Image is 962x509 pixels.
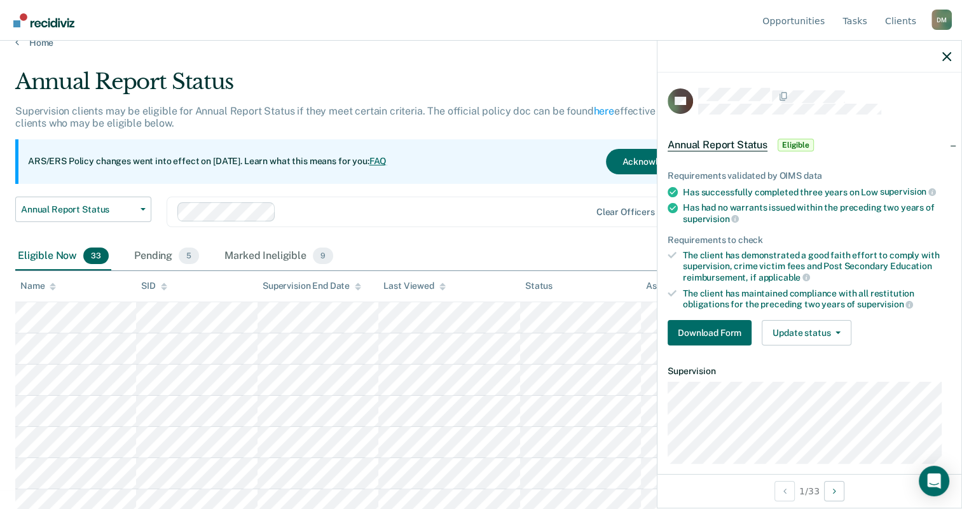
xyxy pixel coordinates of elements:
div: Requirements validated by OIMS data [668,171,951,181]
dt: Supervision [668,366,951,377]
a: here [594,105,614,117]
span: 5 [179,248,199,264]
p: ARS/ERS Policy changes went into effect on [DATE]. Learn what this means for you: [28,155,387,168]
a: FAQ [369,156,387,166]
div: Pending [132,242,202,270]
p: Supervision clients may be eligible for Annual Report Status if they meet certain criteria. The o... [15,105,727,129]
button: Profile dropdown button [931,10,952,30]
div: Open Intercom Messenger [919,466,949,496]
div: Annual Report StatusEligible [657,125,961,165]
div: 1 / 33 [657,474,961,508]
div: Has successfully completed three years on Low [683,186,951,198]
div: SID [141,281,167,291]
div: Clear officers [596,207,655,218]
div: Annual Report Status [15,69,737,105]
button: Next Opportunity [824,481,844,501]
div: Has had no warrants issued within the preceding two years of [683,202,951,224]
div: Status [525,281,553,291]
span: applicable [759,272,810,282]
span: supervision [683,214,739,224]
a: Home [15,37,947,48]
span: 9 [313,248,333,264]
span: supervision [880,186,936,197]
span: Eligible [778,139,814,151]
div: Requirements to check [668,235,951,246]
a: Navigate to form link [668,320,757,345]
div: The client has maintained compliance with all restitution obligations for the preceding two years of [683,288,951,310]
div: Assigned to [646,281,706,291]
div: Eligible Now [15,242,111,270]
span: supervision [857,299,913,309]
span: Annual Report Status [668,139,767,151]
span: Annual Report Status [21,204,135,215]
div: D M [931,10,952,30]
div: Name [20,281,56,291]
button: Acknowledge & Close [606,149,727,174]
div: Marked Ineligible [222,242,336,270]
div: Last Viewed [383,281,445,291]
span: 33 [83,248,109,264]
button: Download Form [668,320,752,345]
button: Update status [762,320,851,345]
button: Previous Opportunity [774,481,795,501]
img: Recidiviz [13,13,74,27]
div: Supervision End Date [263,281,361,291]
div: The client has demonstrated a good faith effort to comply with supervision, crime victim fees and... [683,250,951,282]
